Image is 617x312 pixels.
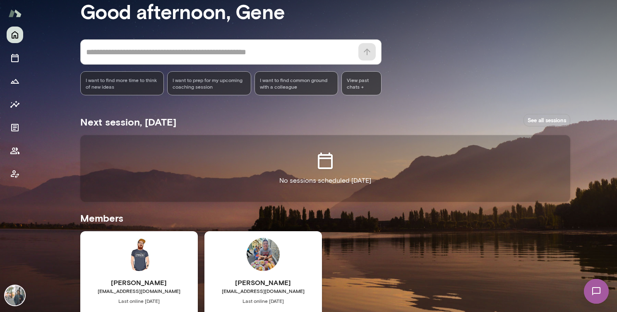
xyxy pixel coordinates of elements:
[279,176,371,186] p: No sessions scheduled [DATE]
[7,143,23,159] button: Members
[260,77,333,90] span: I want to find common ground with a colleague
[7,119,23,136] button: Documents
[80,297,198,304] span: Last online [DATE]
[7,166,23,182] button: Client app
[247,238,280,271] img: John Lee
[7,96,23,113] button: Insights
[173,77,246,90] span: I want to prep for my upcoming coaching session
[7,50,23,66] button: Sessions
[204,288,322,294] span: [EMAIL_ADDRESS][DOMAIN_NAME]
[254,71,339,95] div: I want to find common ground with a colleague
[122,238,156,271] img: Rich Haines
[167,71,251,95] div: I want to prep for my upcoming coaching session
[80,115,176,128] h5: Next session, [DATE]
[523,114,570,127] a: See all sessions
[80,278,198,288] h6: [PERSON_NAME]
[5,285,25,305] img: Gene Lee
[8,5,22,21] img: Mento
[341,71,381,95] span: View past chats ->
[204,278,322,288] h6: [PERSON_NAME]
[86,77,159,90] span: I want to find more time to think of new ideas
[7,73,23,89] button: Growth Plan
[80,71,164,95] div: I want to find more time to think of new ideas
[80,211,570,225] h5: Members
[7,27,23,43] button: Home
[204,297,322,304] span: Last online [DATE]
[80,288,198,294] span: [EMAIL_ADDRESS][DOMAIN_NAME]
